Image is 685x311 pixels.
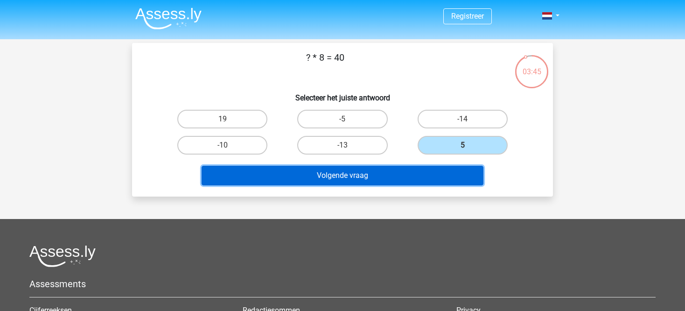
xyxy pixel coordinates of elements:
img: Assessly logo [29,245,96,267]
label: -5 [297,110,387,128]
a: Registreer [451,12,484,21]
h5: Assessments [29,278,656,290]
label: -14 [418,110,508,128]
div: 03:45 [514,54,549,78]
label: 5 [418,136,508,155]
img: Assessly [135,7,202,29]
p: ? * 8 = 40 [147,50,503,78]
h6: Selecteer het juiste antwoord [147,86,538,102]
label: 19 [177,110,267,128]
button: Volgende vraag [202,166,484,185]
label: -10 [177,136,267,155]
label: -13 [297,136,387,155]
